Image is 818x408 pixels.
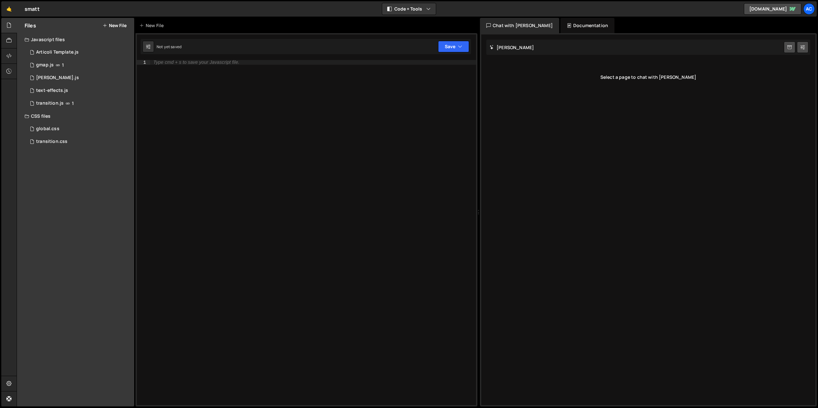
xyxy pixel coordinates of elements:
a: ac [803,3,815,15]
button: New File [103,23,127,28]
div: Select a page to chat with [PERSON_NAME] [486,64,810,90]
div: 15404/40583.css [25,122,134,135]
span: 1 [62,63,64,68]
div: smatt [25,5,40,13]
div: transition.css [36,139,67,145]
div: global.css [36,126,59,132]
span: 1 [72,101,74,106]
div: [PERSON_NAME].js [36,75,79,81]
div: 15404/40606.js [25,71,134,84]
div: New File [139,22,166,29]
div: Not yet saved [157,44,181,49]
div: Type cmd + s to save your Javascript file. [153,60,239,65]
div: 15404/40579.js [25,46,134,59]
button: Save [438,41,469,52]
button: Code + Tools [382,3,436,15]
h2: Files [25,22,36,29]
div: 15404/40607.js [25,59,134,71]
div: 1 [137,60,150,65]
a: 🤙 [1,1,17,17]
div: 15404/40608.js [25,84,134,97]
div: transition.js [36,100,64,106]
div: text-effects.js [36,88,68,93]
div: gmap.js [36,62,54,68]
div: Javascript files [17,33,134,46]
div: 15404/40605.css [25,135,134,148]
div: Documentation [560,18,614,33]
div: Chat with [PERSON_NAME] [480,18,559,33]
div: 15404/40580.js [25,97,134,110]
a: [DOMAIN_NAME] [744,3,801,15]
div: Articoli Template.js [36,49,79,55]
h2: [PERSON_NAME] [490,44,534,50]
div: CSS files [17,110,134,122]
